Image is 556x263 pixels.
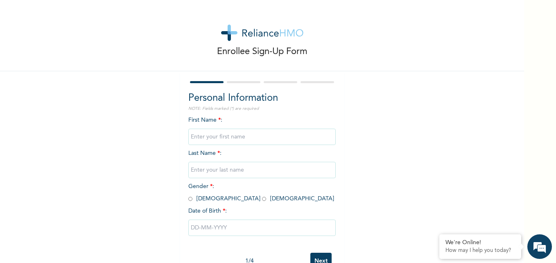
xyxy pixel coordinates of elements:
[188,207,227,215] span: Date of Birth :
[217,45,307,59] p: Enrollee Sign-Up Form
[445,247,515,254] p: How may I help you today?
[188,220,336,236] input: DD-MM-YYYY
[188,117,336,140] span: First Name :
[221,25,303,41] img: logo
[188,162,336,178] input: Enter your last name
[445,239,515,246] div: We're Online!
[188,184,334,202] span: Gender : [DEMOGRAPHIC_DATA] [DEMOGRAPHIC_DATA]
[188,91,336,106] h2: Personal Information
[188,150,336,173] span: Last Name :
[188,129,336,145] input: Enter your first name
[188,106,336,112] p: NOTE: Fields marked (*) are required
